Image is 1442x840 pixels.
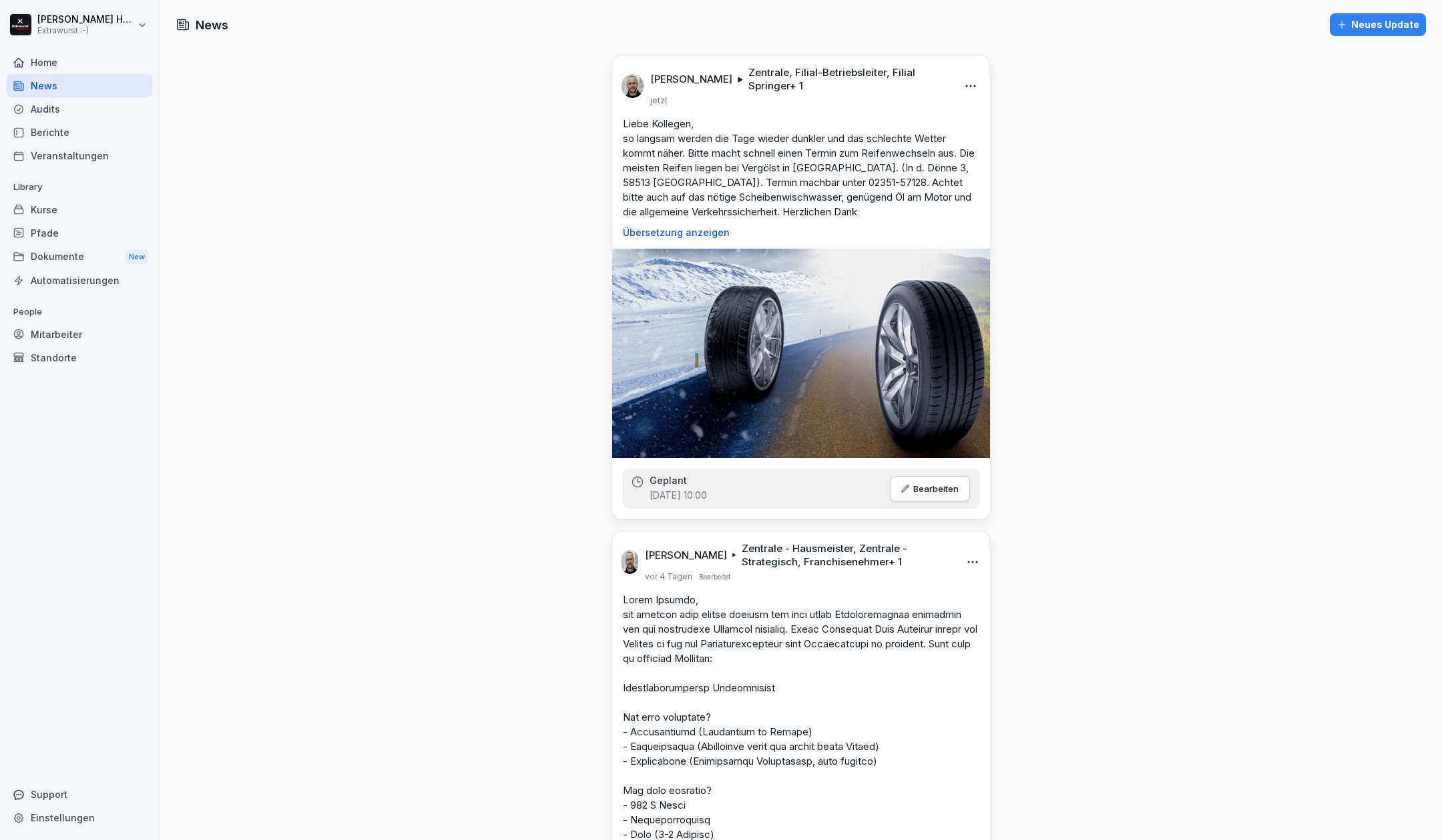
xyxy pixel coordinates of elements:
[7,198,152,221] a: Kurse
[7,301,152,323] p: People
[7,323,152,346] a: Mitarbeiter
[7,74,152,97] a: News
[913,483,959,494] p: Bearbeiten
[622,74,644,98] img: k5nlqdpwapsdgj89rsfbt2s8.png
[650,489,707,502] p: [DATE] 10:00
[7,245,152,269] div: Dokumente
[1337,17,1419,32] div: Neues Update
[7,783,152,806] div: Support
[7,269,152,292] a: Automatisierungen
[623,117,979,219] p: Liebe Kollegen, so langsam werden die Tage wieder dunkler und das schlechte Wetter kommt näher. B...
[742,542,951,569] p: Zentrale - Hausmeister, Zentrale - Strategisch, Franchisenehmer + 1
[7,97,152,121] a: Audits
[645,571,692,582] p: vor 4 Tagen
[645,549,727,562] p: [PERSON_NAME]
[650,73,732,86] p: [PERSON_NAME]
[7,245,152,269] a: DokumenteNew
[650,475,687,486] p: Geplant
[612,249,990,458] img: kv8su8v5xg075qdgi1b7449z.png
[126,249,148,265] div: New
[37,26,135,35] p: Extrawurst :-)
[7,806,152,829] a: Einstellungen
[699,571,730,582] p: Bearbeitet
[196,16,228,34] h1: News
[650,95,668,106] p: jetzt
[7,144,152,167] a: Veranstaltungen
[7,221,152,245] a: Pfade
[1330,13,1426,36] button: Neues Update
[7,51,152,74] a: Home
[7,346,152,369] a: Standorte
[37,14,135,25] p: [PERSON_NAME] Hagebaum
[7,177,152,198] p: Library
[623,227,979,238] p: Übersetzung anzeigen
[890,476,970,501] button: Bearbeiten
[622,550,639,574] img: k5nlqdpwapsdgj89rsfbt2s8.png
[7,121,152,144] a: Berichte
[748,66,947,93] p: Zentrale, Filial-Betriebsleiter, Filial Springer + 1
